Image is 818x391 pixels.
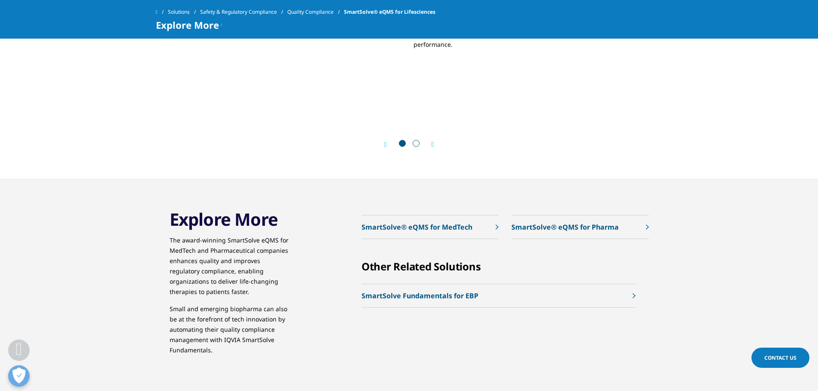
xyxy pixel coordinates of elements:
span: Contact Us [764,354,797,361]
p: Small and emerging biopharma can also be at the forefront of tech innovation by automating their ... [170,304,291,355]
p: SmartSolve® eQMS for Pharma [511,222,619,232]
p: SmartSolve Fundamentals for EBP [362,291,478,301]
a: SmartSolve® eQMS for MedTech [362,215,499,239]
div: Next slide [423,140,434,149]
button: Open Preferences [8,365,30,387]
h3: Explore More [170,209,313,230]
a: Safety & Regulatory Compliance [200,4,287,20]
span: SmartSolve® eQMS for Lifesciences [344,4,435,20]
p: SmartSolve® eQMS for MedTech [362,222,472,232]
div: Other Related Solutions [362,260,649,273]
a: Solutions [168,4,200,20]
div: Previous slide [384,140,395,149]
p: The award-winning SmartSolve eQMS for MedTech and Pharmaceutical companies enhances quality and i... [170,235,291,297]
span: Explore More [156,20,219,30]
a: SmartSolve Fundamentals for EBP [362,284,636,308]
a: Quality Compliance [287,4,344,20]
a: Contact Us [751,348,809,368]
a: SmartSolve® eQMS for Pharma [511,215,648,239]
